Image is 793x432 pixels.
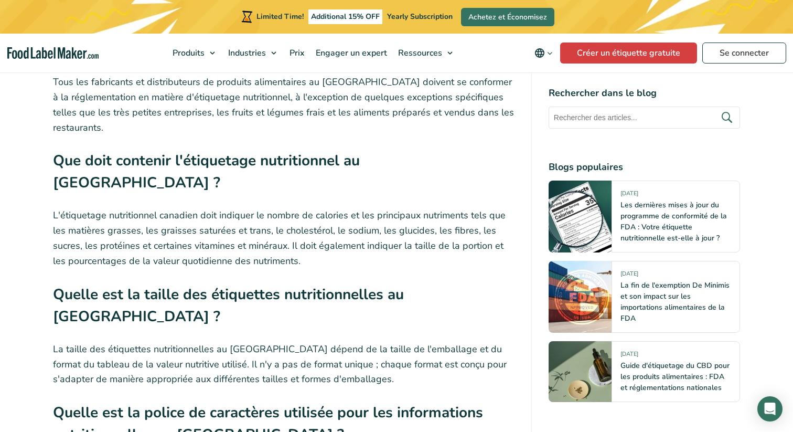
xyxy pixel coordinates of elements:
a: Industries [223,34,282,72]
h4: Rechercher dans le blog [549,86,740,100]
span: [DATE] [620,350,638,362]
p: La taille des étiquettes nutritionnelles au [GEOGRAPHIC_DATA] dépend de la taille de l'emballage ... [53,342,515,387]
a: Achetez et Économisez [461,8,554,26]
a: Se connecter [702,43,786,64]
span: Additional 15% OFF [308,9,382,24]
span: [DATE] [620,189,638,202]
a: Produits [167,34,220,72]
span: [DATE] [620,270,638,282]
button: Change language [527,43,560,64]
span: Produits [169,47,206,59]
span: Engager un expert [313,47,388,59]
span: Yearly Subscription [387,12,453,22]
strong: Que doit contenir l'étiquetage nutritionnel au [GEOGRAPHIC_DATA] ? [53,151,360,193]
a: La fin de l'exemption De Minimis et son impact sur les importations alimentaires de la FDA [620,280,730,323]
a: Guide d'étiquetage du CBD pour les produits alimentaires : FDA et réglementations nationales [620,361,730,393]
span: Limited Time! [256,12,304,22]
strong: Quelle est la taille des étiquettes nutritionnelles au [GEOGRAPHIC_DATA] ? [53,285,404,326]
p: Tous les fabricants et distributeurs de produits alimentaires au [GEOGRAPHIC_DATA] doivent se con... [53,75,515,135]
a: Food Label Maker homepage [7,47,99,59]
a: Les dernières mises à jour du programme de conformité de la FDA : Votre étiquette nutritionnelle ... [620,200,727,243]
p: L'étiquetage nutritionnel canadien doit indiquer le nombre de calories et les principaux nutrimen... [53,208,515,268]
span: Industries [225,47,267,59]
h4: Blogs populaires [549,160,740,174]
a: Ressources [393,34,458,72]
a: Prix [284,34,308,72]
span: Prix [286,47,306,59]
a: Engager un expert [310,34,390,72]
input: Rechercher des articles... [549,107,740,129]
span: Ressources [395,47,443,59]
a: Créer un étiquette gratuite [560,43,697,64]
div: Open Intercom Messenger [757,396,783,422]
